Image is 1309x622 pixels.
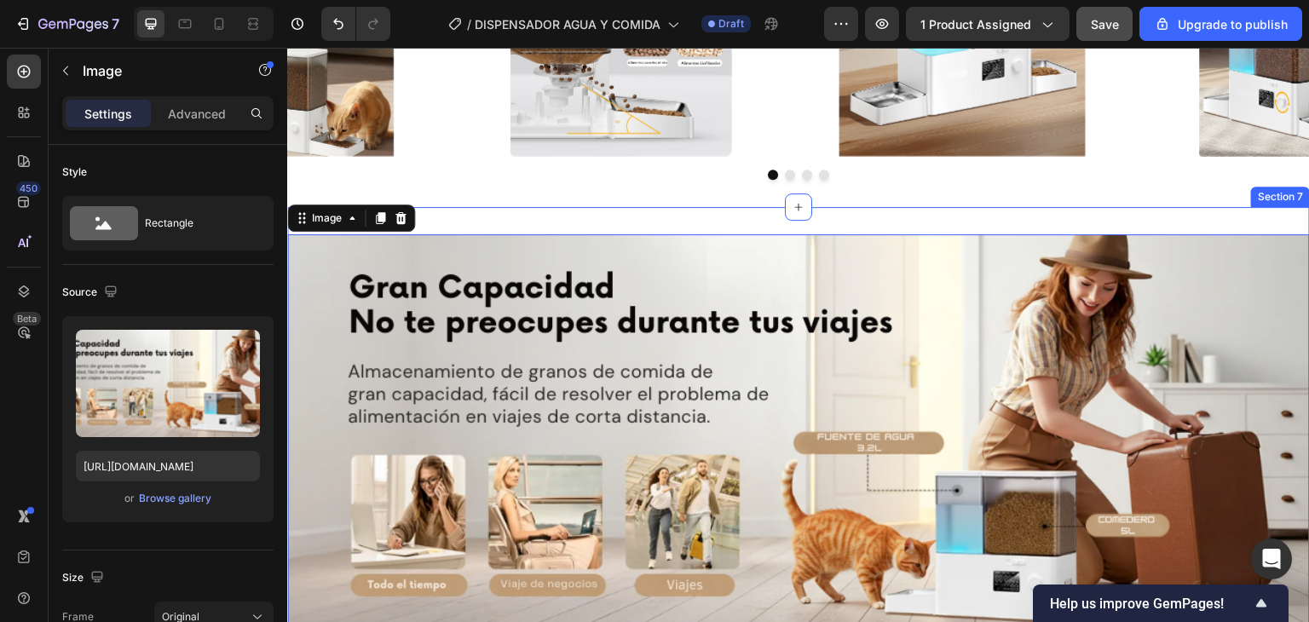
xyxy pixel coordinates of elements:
span: or [124,488,135,509]
button: Browse gallery [138,490,212,507]
button: 1 product assigned [906,7,1070,41]
div: Section 7 [967,141,1019,157]
p: Settings [84,105,132,123]
img: preview-image [76,330,260,437]
span: 1 product assigned [920,15,1031,33]
div: Beta [13,312,41,325]
iframe: Design area [287,48,1309,622]
div: Source [62,281,121,304]
button: Dot [515,122,525,132]
div: Browse gallery [139,491,211,506]
div: Undo/Redo [321,7,390,41]
div: Image [21,163,58,178]
button: Show survey - Help us improve GemPages! [1050,593,1272,613]
span: Save [1091,17,1119,32]
div: 450 [16,181,41,195]
button: Dot [532,122,542,132]
p: Advanced [168,105,226,123]
p: Image [83,60,228,81]
span: Draft [718,16,744,32]
div: Upgrade to publish [1154,15,1288,33]
button: 7 [7,7,127,41]
button: Dot [498,122,508,132]
button: Save [1076,7,1133,41]
input: https://example.com/image.jpg [76,451,260,481]
button: Upgrade to publish [1139,7,1302,41]
div: Style [62,164,87,180]
span: / [467,15,471,33]
button: Dot [481,122,491,132]
p: 7 [112,14,119,34]
span: Help us improve GemPages! [1050,596,1251,612]
span: DISPENSADOR AGUA Y COMIDA [475,15,660,33]
div: Rectangle [145,204,249,243]
div: Open Intercom Messenger [1251,538,1292,579]
div: Size [62,567,107,590]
